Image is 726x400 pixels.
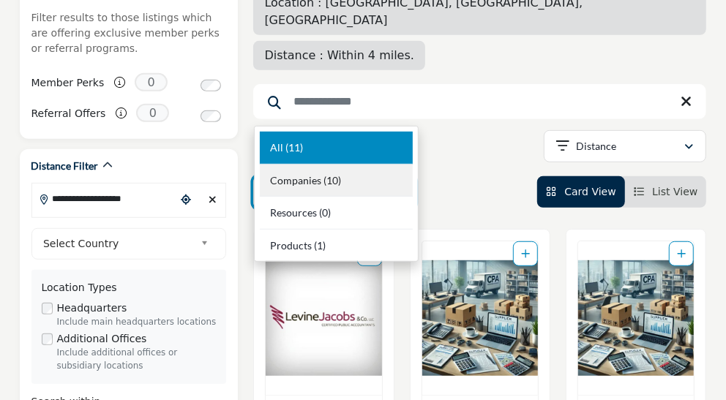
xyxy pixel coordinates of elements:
p: Distance [576,139,616,154]
img: Fred Bachmann, CPA [422,241,538,395]
a: View List [634,186,698,197]
input: Search Location [32,184,176,213]
b: (10) [323,174,341,186]
div: Location Types [42,280,217,295]
span: Resources [270,206,317,219]
span: Companies [270,174,321,186]
a: Open Listing in new tab [266,241,381,395]
a: View Card [546,186,616,197]
input: Switch to Member Perks [201,80,221,91]
a: Open Listing in new tab [578,241,694,395]
a: Open Listing in new tab [422,241,538,395]
label: Additional Offices [57,331,147,347]
a: Add To List [521,248,530,260]
b: (11) [285,141,303,154]
input: Switch to Referral Offers [201,110,221,122]
h2: Distance Filter [31,159,99,173]
span: 0 [136,104,169,122]
div: Include additional offices or subsidiary locations [57,347,217,373]
div: Clear search location [203,184,222,216]
li: Card View [537,176,625,208]
span: 0 [135,73,168,91]
b: (0) [319,206,331,219]
button: Distance [544,130,706,162]
input: Search Keyword [253,84,706,119]
span: Select Country [43,235,195,252]
span: Card View [564,186,615,197]
div: Include main headquarters locations [57,316,217,329]
b: (1) [314,239,326,252]
span: Distance : Within 4 miles. [264,48,414,62]
p: Filter results to those listings which are offering exclusive member perks or referral programs. [31,10,227,56]
li: List View [625,176,707,208]
a: Add To List [677,248,686,260]
label: Referral Offers [31,101,106,127]
img: Marco DeLuca, CPA [578,241,694,395]
div: All (11) [254,126,419,262]
label: Member Perks [31,70,105,96]
div: Choose your current location [176,184,195,216]
span: Products [270,239,312,252]
span: List View [652,186,697,197]
span: All [270,141,283,154]
img: Levine, Jacobs & Company, LLC [266,241,381,395]
label: Headquarters [57,301,127,316]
